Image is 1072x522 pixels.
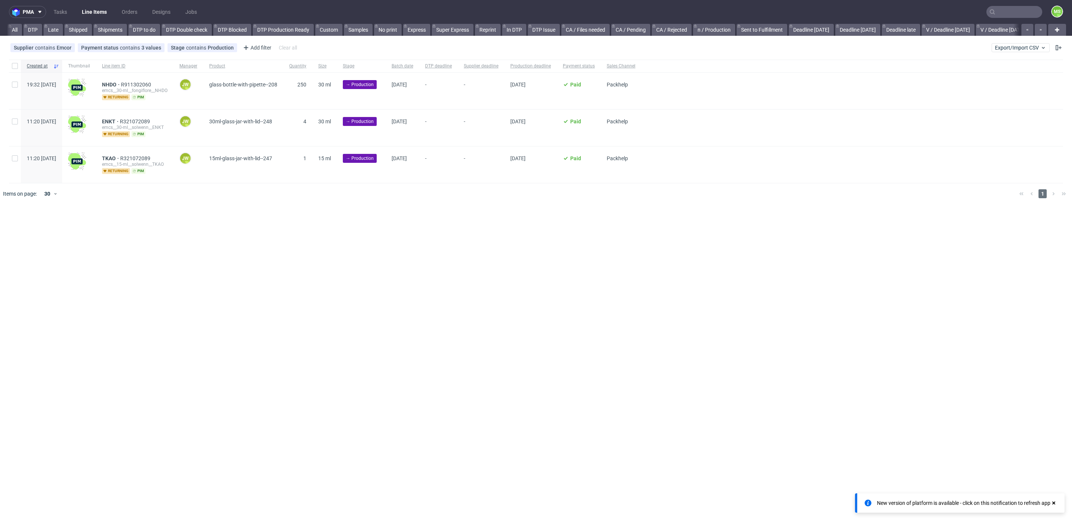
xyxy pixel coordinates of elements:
[23,24,42,36] a: DTP
[180,116,191,127] figcaption: JW
[7,24,22,36] a: All
[208,45,234,51] div: Production
[392,118,407,124] span: [DATE]
[120,118,151,124] a: R321072089
[253,24,314,36] a: DTP Production Ready
[607,63,635,69] span: Sales Channel
[425,82,452,100] span: -
[240,42,273,54] div: Add filter
[81,45,120,51] span: Payment status
[607,155,628,161] span: Packhelp
[102,63,167,69] span: Line item ID
[502,24,526,36] a: In DTP
[995,45,1046,51] span: Export/Import CSV
[528,24,560,36] a: DTP Issue
[102,155,120,161] span: TKAO
[475,24,501,36] a: Reprint
[318,63,331,69] span: Size
[464,82,498,100] span: -
[1052,6,1062,17] figcaption: MS
[464,155,498,174] span: -
[128,24,160,36] a: DTP to do
[3,190,37,197] span: Items on page:
[14,45,35,51] span: Supplier
[9,6,46,18] button: pma
[652,24,692,36] a: CA / Rejected
[570,82,581,88] span: Paid
[992,43,1050,52] button: Export/Import CSV
[303,118,306,124] span: 4
[392,82,407,88] span: [DATE]
[64,24,92,36] a: Shipped
[563,63,595,69] span: Payment status
[102,118,120,124] span: ENKT
[510,63,551,69] span: Production deadline
[213,24,251,36] a: DTP Blocked
[611,24,650,36] a: CA / Pending
[35,45,57,51] span: contains
[209,118,272,124] span: 30ml-glass-jar-with-lid--248
[374,24,402,36] a: No print
[344,24,373,36] a: Samples
[789,24,834,36] a: Deadline [DATE]
[102,161,167,167] div: emcs__15-ml__solwenn__TKAO
[464,63,498,69] span: Supplier deadline
[346,118,374,125] span: → Production
[570,118,581,124] span: Paid
[120,155,152,161] a: R321072089
[570,155,581,161] span: Paid
[102,94,130,100] span: returning
[303,155,306,161] span: 1
[209,63,277,69] span: Product
[561,24,610,36] a: CA / Files needed
[464,118,498,137] span: -
[40,189,53,199] div: 30
[148,6,175,18] a: Designs
[877,499,1050,507] div: New version of platform is available - click on this notification to refresh app
[392,63,413,69] span: Batch date
[346,155,374,162] span: → Production
[343,63,380,69] span: Stage
[181,6,201,18] a: Jobs
[23,9,34,15] span: pma
[180,153,191,164] figcaption: JW
[318,118,331,124] span: 30 ml
[403,24,430,36] a: Express
[68,63,90,69] span: Thumbnail
[102,124,167,130] div: emcs__30-ml__solwenn__ENKT
[882,24,920,36] a: Deadline late
[209,82,277,88] span: glass-bottle-with-pipette--208
[93,24,127,36] a: Shipments
[510,118,526,124] span: [DATE]
[835,24,880,36] a: Deadline [DATE]
[180,79,191,90] figcaption: JW
[432,24,473,36] a: Super Express
[68,79,86,97] img: wHgJFi1I6lmhQAAAABJRU5ErkJggg==
[131,168,146,174] span: pim
[77,6,111,18] a: Line Items
[737,24,787,36] a: Sent to Fulfillment
[425,118,452,137] span: -
[102,168,130,174] span: returning
[131,94,146,100] span: pim
[289,63,306,69] span: Quantity
[171,45,186,51] span: Stage
[425,155,452,174] span: -
[27,155,56,161] span: 11:20 [DATE]
[277,42,299,53] div: Clear all
[121,82,153,88] a: R911302060
[27,63,50,69] span: Created at
[12,8,23,16] img: logo
[27,82,56,88] span: 19:32 [DATE]
[346,81,374,88] span: → Production
[318,82,331,88] span: 30 ml
[976,24,1029,36] a: V / Deadline [DATE]
[68,116,86,133] img: wHgJFi1I6lmhQAAAABJRU5ErkJggg==
[607,82,628,88] span: Packhelp
[693,24,735,36] a: n / Production
[102,82,121,88] a: NHDO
